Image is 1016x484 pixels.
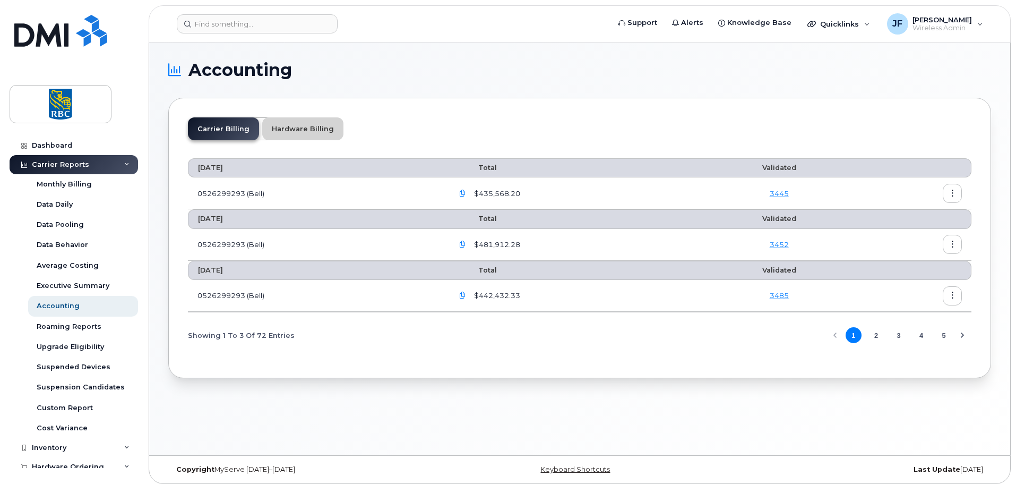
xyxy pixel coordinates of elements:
[168,465,443,474] div: MyServe [DATE]–[DATE]
[891,327,907,343] button: Page 3
[700,261,858,280] th: Validated
[262,117,343,140] a: Hardware Billing
[453,266,497,274] span: Total
[188,327,295,343] span: Showing 1 To 3 Of 72 Entries
[472,189,520,199] span: $435,568.20
[954,327,970,343] button: Next Page
[868,327,884,343] button: Page 2
[846,327,862,343] button: Page 1
[176,465,214,473] strong: Copyright
[188,261,443,280] th: [DATE]
[914,327,929,343] button: Page 4
[770,240,789,249] a: 3452
[700,158,858,177] th: Validated
[717,465,991,474] div: [DATE]
[188,280,443,312] td: 0526299293 (Bell)
[472,291,520,301] span: $442,432.33
[472,240,520,250] span: $481,912.28
[936,327,952,343] button: Page 5
[188,229,443,261] td: 0526299293 (Bell)
[188,158,443,177] th: [DATE]
[453,164,497,172] span: Total
[700,209,858,228] th: Validated
[914,465,960,473] strong: Last Update
[188,62,292,78] span: Accounting
[188,209,443,228] th: [DATE]
[188,177,443,209] td: 0526299293 (Bell)
[770,291,789,300] a: 3485
[453,215,497,223] span: Total
[540,465,610,473] a: Keyboard Shortcuts
[770,189,789,198] a: 3445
